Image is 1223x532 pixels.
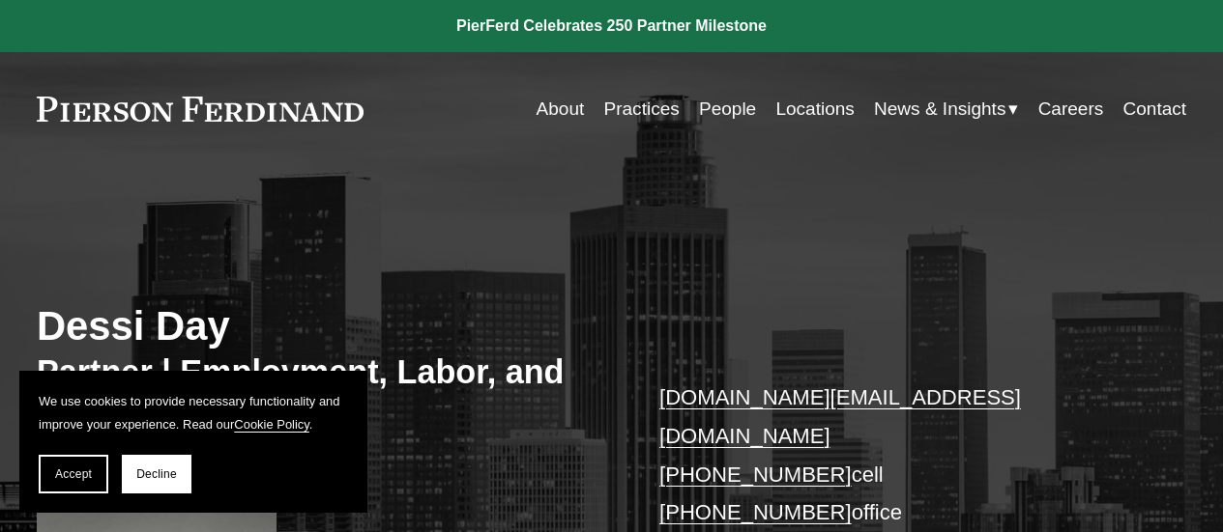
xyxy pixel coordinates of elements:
[19,371,367,513] section: Cookie banner
[699,91,756,127] a: People
[234,417,309,432] a: Cookie Policy
[55,467,92,481] span: Accept
[874,93,1005,126] span: News & Insights
[1038,91,1104,127] a: Careers
[874,91,1018,127] a: folder dropdown
[537,91,585,127] a: About
[659,500,852,524] a: [PHONE_NUMBER]
[122,455,191,493] button: Decline
[659,385,1021,448] a: [DOMAIN_NAME][EMAIL_ADDRESS][DOMAIN_NAME]
[604,91,680,127] a: Practices
[39,455,108,493] button: Accept
[39,390,348,435] p: We use cookies to provide necessary functionality and improve your experience. Read our .
[37,302,612,351] h2: Dessi Day
[37,351,612,434] h3: Partner | Employment, Labor, and Benefits
[1123,91,1187,127] a: Contact
[136,467,177,481] span: Decline
[775,91,854,127] a: Locations
[659,462,852,487] a: [PHONE_NUMBER]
